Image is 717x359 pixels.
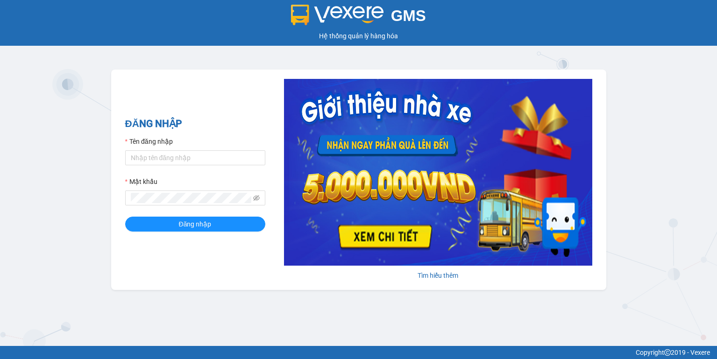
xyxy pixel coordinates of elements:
button: Đăng nhập [125,217,265,232]
div: Copyright 2019 - Vexere [7,347,710,358]
img: logo 2 [291,5,383,25]
span: Đăng nhập [179,219,212,229]
a: GMS [291,14,426,21]
label: Mật khẩu [125,176,157,187]
h2: ĐĂNG NHẬP [125,116,265,132]
span: copyright [664,349,671,356]
div: Tìm hiểu thêm [284,270,592,281]
span: GMS [391,7,426,24]
img: banner-0 [284,79,592,266]
div: Hệ thống quản lý hàng hóa [2,31,715,41]
span: eye-invisible [253,195,260,201]
input: Mật khẩu [131,193,251,203]
input: Tên đăng nhập [125,150,265,165]
label: Tên đăng nhập [125,136,173,147]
